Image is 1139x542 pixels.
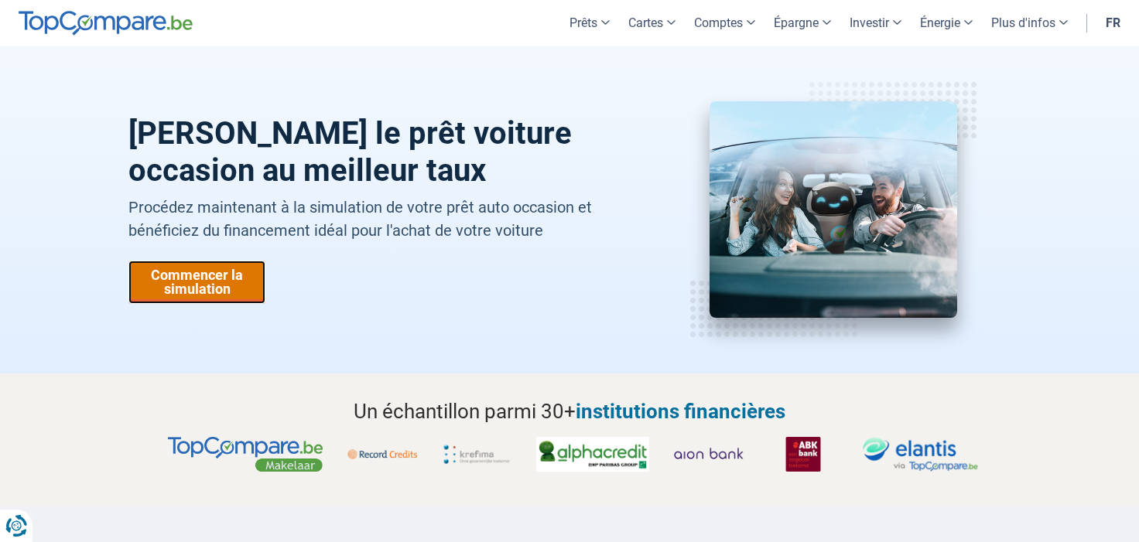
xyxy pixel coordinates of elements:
img: prêt voiture occasion [710,101,957,318]
img: Aion Bank [674,437,744,472]
img: Krefima [442,437,511,472]
a: Commencer la simulation [128,261,265,304]
p: Procédez maintenant à la simulation de votre prêt auto occasion et bénéficiez du financement idéa... [128,196,634,242]
img: Alphacredit [536,437,649,472]
img: Record Credits [347,437,417,472]
h1: [PERSON_NAME] le prêt voiture occasion au meilleur taux [128,115,634,189]
h2: Un échantillon parmi 30+ [128,397,1011,426]
img: TopCompare, makelaars partner voor jouw krediet [168,437,323,472]
span: institutions financières [576,400,785,423]
img: ABK Bank [768,437,838,472]
img: Elantis via TopCompare [863,437,978,472]
img: TopCompare [19,11,193,36]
